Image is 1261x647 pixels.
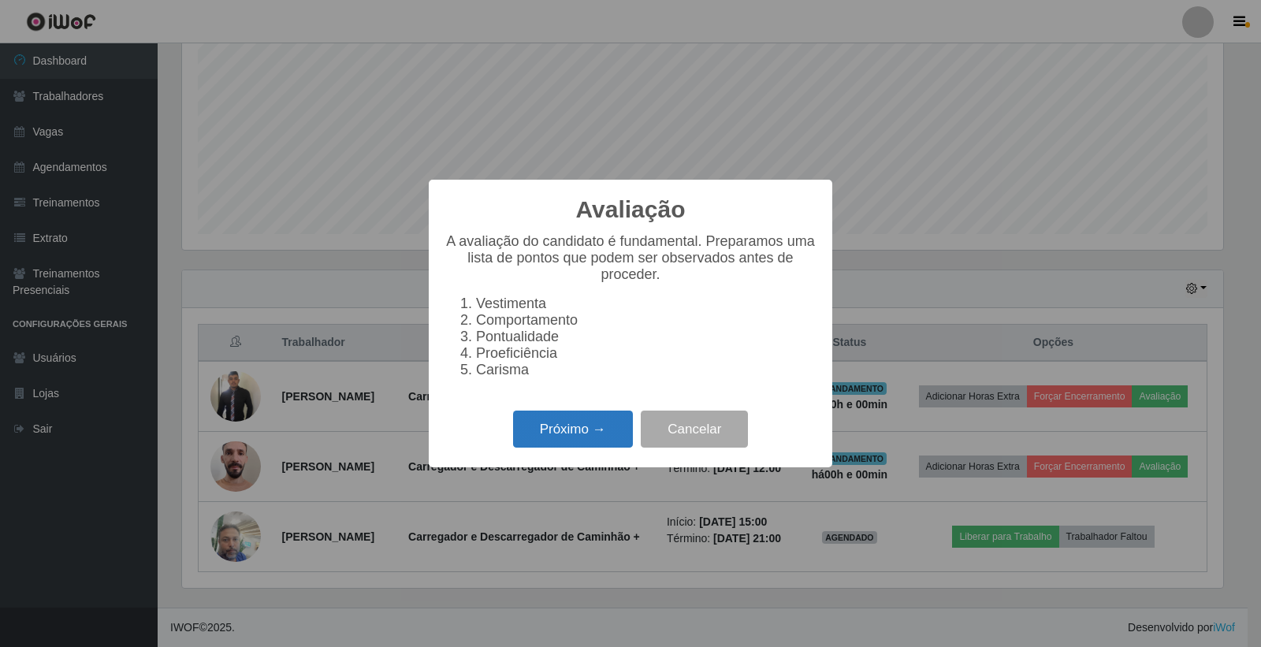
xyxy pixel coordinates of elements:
li: Vestimenta [476,296,816,312]
button: Próximo → [513,411,633,448]
li: Proeficiência [476,345,816,362]
button: Cancelar [641,411,748,448]
h2: Avaliação [576,195,686,224]
p: A avaliação do candidato é fundamental. Preparamos uma lista de pontos que podem ser observados a... [445,233,816,283]
li: Pontualidade [476,329,816,345]
li: Carisma [476,362,816,378]
li: Comportamento [476,312,816,329]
